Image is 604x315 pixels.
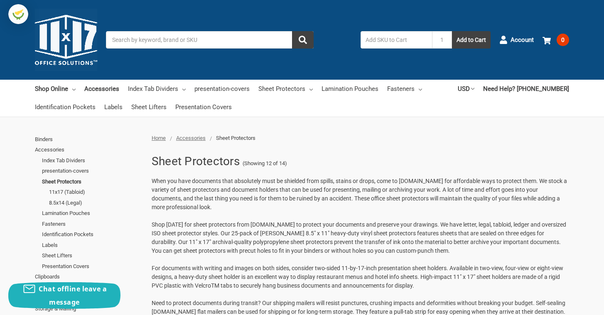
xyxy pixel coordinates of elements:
a: Presentation Covers [175,98,232,116]
a: Presentation Covers [42,261,142,272]
a: Sheet Lifters [131,98,167,116]
p: For documents with writing and images on both sides, consider two-sided 11-by-17-inch presentatio... [152,264,569,290]
img: duty and tax information for Cyprus [8,4,28,24]
a: 11x17 (Tabloid) [49,187,142,198]
a: Account [499,29,534,51]
span: 0 [557,34,569,46]
a: Index Tab Dividers [128,80,186,98]
span: Account [511,35,534,45]
a: USD [458,80,474,98]
p: When you have documents that absolutely must be shielded from spills, stains or drops, come to [D... [152,177,569,212]
a: Accessories [35,144,142,155]
button: Chat offline leave a message [8,282,120,309]
a: 0 [543,29,569,51]
span: Sheet Protectors [216,135,255,141]
a: Sheet Protectors [258,80,313,98]
a: Sheet Protectors [42,176,142,187]
span: Chat offline leave a message [39,284,107,307]
a: 8.5x14 (Legal) [49,198,142,208]
a: Identification Pockets [42,229,142,240]
a: Home [152,135,166,141]
a: presentation-covers [42,166,142,176]
a: Identification Pockets [35,98,96,116]
a: Fasteners [42,219,142,230]
a: Clipboards [35,271,142,282]
a: Need Help? [PHONE_NUMBER] [483,80,569,98]
h1: Sheet Protectors [152,151,240,172]
img: 11x17.com [35,9,97,71]
a: Index Tab Dividers [42,155,142,166]
a: Shop Online [35,80,76,98]
a: Labels [42,240,142,251]
a: Binders [35,134,142,145]
input: Add SKU to Cart [361,31,432,49]
a: Accessories [84,80,119,98]
a: Lamination Pouches [42,208,142,219]
a: Fasteners [387,80,422,98]
a: Accessories [176,135,206,141]
a: Lamination Pouches [322,80,378,98]
button: Add to Cart [452,31,491,49]
input: Search by keyword, brand or SKU [106,31,314,49]
a: Labels [104,98,123,116]
a: presentation-covers [194,80,250,98]
span: (Showing 12 of 14) [243,159,287,168]
p: Shop [DATE] for sheet protectors from [DOMAIN_NAME] to protect your documents and preserve your d... [152,220,569,255]
a: Sheet Lifters [42,250,142,261]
